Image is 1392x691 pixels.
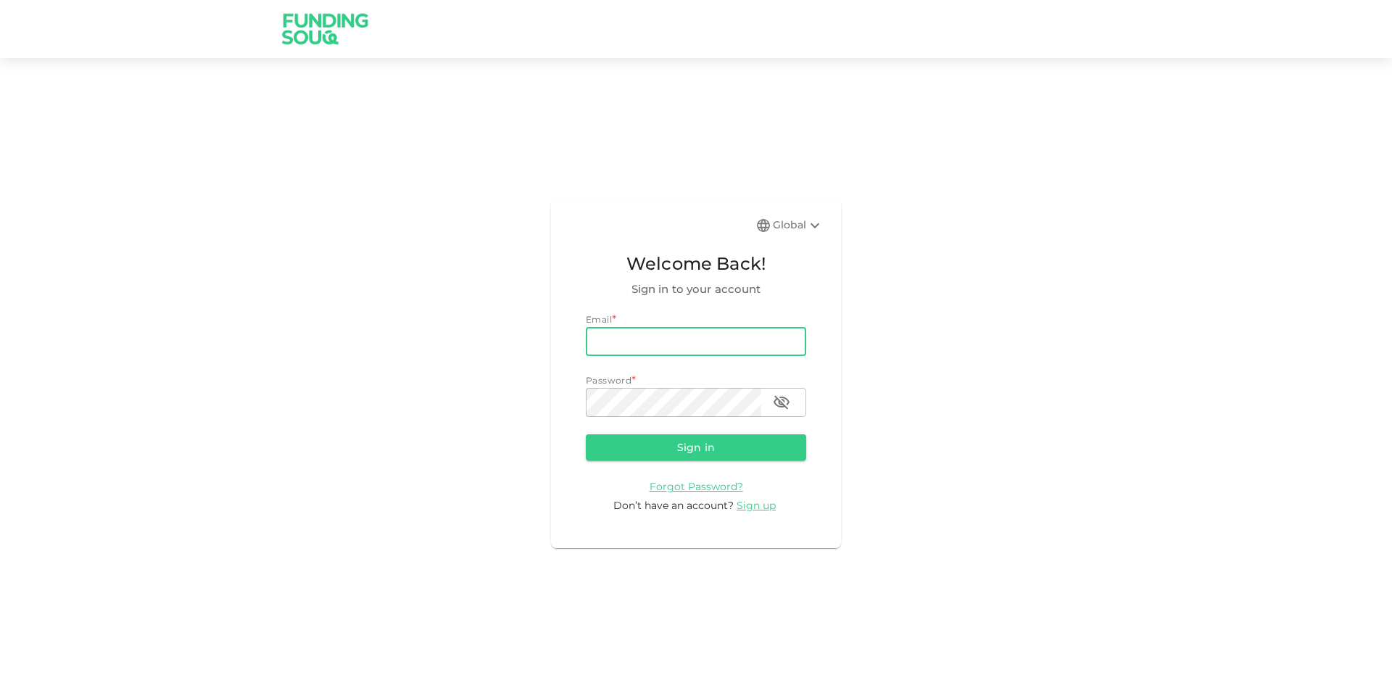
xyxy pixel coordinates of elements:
[586,281,806,298] span: Sign in to your account
[586,250,806,278] span: Welcome Back!
[650,480,743,493] span: Forgot Password?
[773,217,824,234] div: Global
[586,327,806,356] input: email
[586,375,631,386] span: Password
[586,434,806,460] button: Sign in
[737,499,776,512] span: Sign up
[613,499,734,512] span: Don’t have an account?
[586,388,761,417] input: password
[650,479,743,493] a: Forgot Password?
[586,314,612,325] span: Email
